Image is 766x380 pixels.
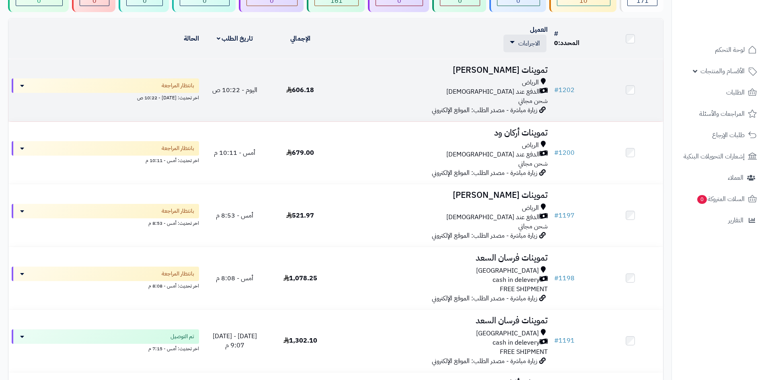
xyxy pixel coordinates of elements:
span: المراجعات والأسئلة [699,108,745,119]
a: تاريخ الطلب [217,34,253,43]
div: المحدد: [554,39,594,48]
span: # [554,148,559,158]
h3: تموينات أركان ود [336,128,548,138]
span: التقارير [728,215,743,226]
a: العملاء [677,168,761,187]
span: إشعارات التحويلات البنكية [684,151,745,162]
div: اخر تحديث: أمس - 8:08 م [12,281,199,290]
span: طلبات الإرجاع [712,129,745,141]
a: التقارير [677,211,761,230]
span: العملاء [728,172,743,183]
span: cash in delevery [493,275,540,285]
span: cash in delevery [493,338,540,347]
span: السلات المتروكة [696,193,745,205]
div: اخر تحديث: أمس - 10:11 م [12,156,199,164]
span: الطلبات [726,87,745,98]
span: 679.00 [286,148,314,158]
span: # [554,273,559,283]
div: اخر تحديث: أمس - 8:53 م [12,218,199,227]
span: الأقسام والمنتجات [700,66,745,77]
span: الدفع عند [DEMOGRAPHIC_DATA] [446,87,540,97]
span: # [554,336,559,345]
a: #1197 [554,211,575,220]
span: 0 [697,195,707,204]
a: المراجعات والأسئلة [677,104,761,123]
span: [GEOGRAPHIC_DATA] [476,329,539,338]
span: زيارة مباشرة - مصدر الطلب: الموقع الإلكتروني [432,168,537,178]
span: زيارة مباشرة - مصدر الطلب: الموقع الإلكتروني [432,356,537,366]
a: السلات المتروكة0 [677,189,761,209]
a: لوحة التحكم [677,40,761,60]
span: [GEOGRAPHIC_DATA] [476,266,539,275]
span: شحن مجاني [518,159,548,168]
span: تم التوصيل [170,333,194,341]
a: #1191 [554,336,575,345]
a: الحالة [184,34,199,43]
div: اخر تحديث: أمس - 7:15 م [12,344,199,352]
span: زيارة مباشرة - مصدر الطلب: الموقع الإلكتروني [432,231,537,240]
a: الطلبات [677,83,761,102]
h3: تموينات فرسان السعد [336,316,548,325]
span: [DATE] - [DATE] 9:07 م [213,331,257,350]
a: #1200 [554,148,575,158]
span: أمس - 8:53 م [216,211,253,220]
span: 606.18 [286,85,314,95]
a: #1198 [554,273,575,283]
a: إشعارات التحويلات البنكية [677,147,761,166]
h3: تموينات فرسان السعد [336,253,548,263]
a: العميل [530,25,548,35]
span: FREE SHIPMENT [500,284,548,294]
a: الإجمالي [290,34,310,43]
a: #1202 [554,85,575,95]
span: بانتظار المراجعة [162,270,194,278]
span: 521.97 [286,211,314,220]
span: الدفع عند [DEMOGRAPHIC_DATA] [446,150,540,159]
span: لوحة التحكم [715,44,745,55]
a: الاجراءات [510,39,540,48]
span: شحن مجاني [518,222,548,231]
span: الاجراءات [518,39,540,48]
span: بانتظار المراجعة [162,82,194,90]
h3: تموينات [PERSON_NAME] [336,66,548,75]
span: زيارة مباشرة - مصدر الطلب: الموقع الإلكتروني [432,294,537,303]
span: # [554,85,559,95]
a: # [554,29,558,39]
span: 1,078.25 [283,273,317,283]
a: طلبات الإرجاع [677,125,761,145]
span: الرياض [522,141,539,150]
h3: تموينات [PERSON_NAME] [336,191,548,200]
span: # [554,211,559,220]
span: بانتظار المراجعة [162,144,194,152]
span: FREE SHIPMENT [500,347,548,357]
span: اليوم - 10:22 ص [212,85,257,95]
span: زيارة مباشرة - مصدر الطلب: الموقع الإلكتروني [432,105,537,115]
span: الرياض [522,203,539,213]
span: أمس - 8:08 م [216,273,253,283]
span: 0 [554,38,558,48]
span: بانتظار المراجعة [162,207,194,215]
span: الرياض [522,78,539,87]
div: اخر تحديث: [DATE] - 10:22 ص [12,93,199,101]
span: الدفع عند [DEMOGRAPHIC_DATA] [446,213,540,222]
span: أمس - 10:11 م [214,148,255,158]
span: 1,302.10 [283,336,317,345]
span: شحن مجاني [518,96,548,106]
